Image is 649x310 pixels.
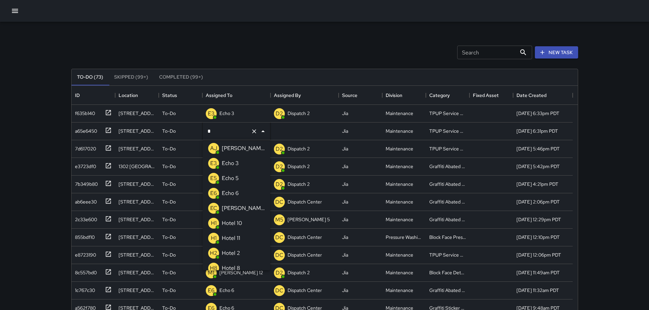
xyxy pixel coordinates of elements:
[219,110,234,117] p: Echo 3
[429,234,466,241] div: Block Face Pressure Washed
[222,219,242,227] p: Hotel 10
[276,145,283,153] p: D2
[426,86,469,105] div: Category
[222,264,240,272] p: Hotel 8
[342,181,348,187] div: Jia
[386,287,413,294] div: Maintenance
[429,269,466,276] div: Block Face Detailed
[154,69,208,85] button: Completed (99+)
[72,86,115,105] div: ID
[72,213,97,223] div: 2c33e600
[119,269,155,276] div: 1421 Broadway
[162,181,176,187] p: To-Do
[109,69,154,85] button: Skipped (99+)
[513,86,573,105] div: Date Created
[72,284,95,294] div: 1c767c30
[339,86,382,105] div: Source
[219,287,234,294] p: Echo 6
[275,233,283,242] p: DC
[386,145,413,152] div: Maintenance
[288,269,310,276] p: Dispatch 2
[72,125,97,134] div: a65e6450
[72,231,95,241] div: 855bdf10
[119,163,155,170] div: 1302 Broadway
[516,251,561,258] div: 9/8/2025, 12:06pm PDT
[535,46,578,59] button: New Task
[386,181,413,187] div: Maintenance
[119,128,155,134] div: 271 24th Street
[342,163,348,170] div: Jia
[159,86,202,105] div: Status
[162,198,176,205] p: To-Do
[342,216,348,223] div: Jia
[162,110,176,117] p: To-Do
[429,128,466,134] div: TPUP Service Requested
[72,266,97,276] div: 8c557bd0
[208,269,214,277] p: M1
[275,287,283,295] p: DC
[288,198,322,205] p: Dispatch Center
[222,234,240,242] p: Hotel 11
[119,86,138,105] div: Location
[342,110,348,117] div: Jia
[386,163,413,170] div: Maintenance
[119,110,155,117] div: 1707 Webster Street
[386,86,402,105] div: Division
[210,249,217,257] p: H2
[162,86,177,105] div: Status
[210,159,217,167] p: E3
[275,198,283,206] p: DC
[72,69,109,85] button: To-Do (73)
[210,144,217,152] p: AJ
[206,86,232,105] div: Assigned To
[119,181,155,187] div: 655 12th Street
[271,86,339,105] div: Assigned By
[222,204,265,212] p: [PERSON_NAME]
[162,269,176,276] p: To-Do
[211,234,217,242] p: H1
[119,251,155,258] div: 2359 Waverly Street
[75,86,80,105] div: ID
[275,216,283,224] p: M5
[516,216,561,223] div: 9/8/2025, 12:29pm PDT
[288,181,310,187] p: Dispatch 2
[274,86,301,105] div: Assigned By
[162,234,176,241] p: To-Do
[342,269,348,276] div: Jia
[429,251,466,258] div: TPUP Service Requested
[211,219,217,227] p: H1
[429,145,466,152] div: TPUP Service Requested
[288,145,310,152] p: Dispatch 2
[429,198,466,205] div: Graffiti Abated Large
[208,110,215,118] p: E3
[386,269,413,276] div: Maintenance
[342,198,348,205] div: Jia
[119,145,155,152] div: 2350 Harrison Street
[382,86,426,105] div: Division
[162,287,176,294] p: To-Do
[72,160,96,170] div: e3723df0
[429,110,466,117] div: TPUP Service Requested
[386,234,422,241] div: Pressure Washing
[276,110,283,118] p: D2
[429,181,466,187] div: Graffiti Abated Large
[162,145,176,152] p: To-Do
[516,110,559,117] div: 9/8/2025, 6:33pm PDT
[516,181,558,187] div: 9/8/2025, 4:21pm PDT
[119,198,155,205] div: 521 16th Street
[288,234,322,241] p: Dispatch Center
[249,127,259,136] button: Clear
[386,198,413,205] div: Maintenance
[429,287,466,294] div: Graffiti Abated Large
[276,180,283,189] p: D2
[342,86,357,105] div: Source
[210,264,217,272] p: H8
[72,178,98,187] div: 7b349b80
[386,251,413,258] div: Maintenance
[429,216,466,223] div: Graffiti Abated Large
[516,269,560,276] div: 9/8/2025, 11:49am PDT
[275,251,283,259] p: DC
[516,145,560,152] div: 9/8/2025, 5:46pm PDT
[72,107,95,117] div: f635b140
[288,110,310,117] p: Dispatch 2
